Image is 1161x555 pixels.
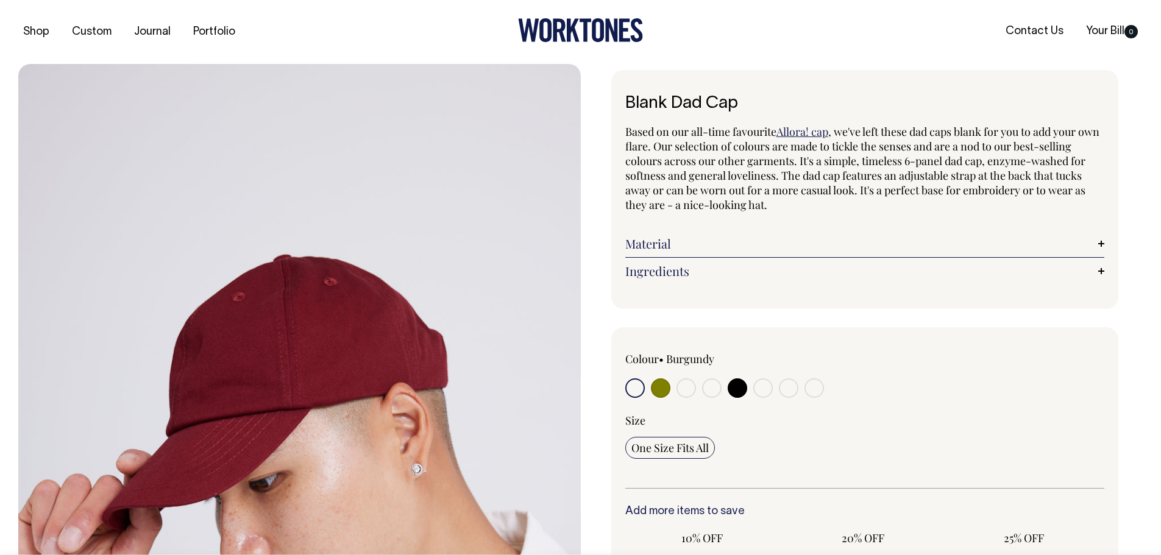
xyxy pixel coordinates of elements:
span: One Size Fits All [631,440,709,455]
span: 25% OFF [953,531,1095,545]
span: 10% OFF [631,531,773,545]
a: Your Bill0 [1081,21,1143,41]
span: 0 [1124,25,1138,38]
span: , we've left these dad caps blank for you to add your own flare. Our selection of colours are mad... [625,124,1099,212]
input: 10% OFF [625,527,779,549]
h6: Add more items to save [625,506,1105,518]
div: Size [625,413,1105,428]
span: • [659,352,664,366]
a: Journal [129,22,176,42]
a: Portfolio [188,22,240,42]
a: Shop [18,22,54,42]
input: 25% OFF [947,527,1101,549]
h1: Blank Dad Cap [625,94,1105,113]
a: Custom [67,22,116,42]
label: Burgundy [666,352,714,366]
span: 20% OFF [792,531,934,545]
a: Allora! cap [776,124,828,139]
a: Contact Us [1001,21,1068,41]
input: 20% OFF [786,527,940,549]
input: One Size Fits All [625,437,715,459]
span: Based on our all-time favourite [625,124,776,139]
div: Colour [625,352,817,366]
a: Ingredients [625,264,1105,278]
a: Material [625,236,1105,251]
